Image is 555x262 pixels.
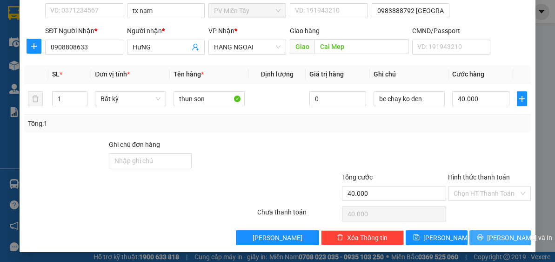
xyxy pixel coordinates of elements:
span: HANG NGOAI [214,40,281,54]
span: VP Nhận [208,27,234,34]
div: CMND/Passport [412,26,490,36]
input: Ghi chú đơn hàng [109,153,192,168]
span: [PERSON_NAME] và In [487,233,552,243]
input: Ghi Chú [374,91,445,106]
span: Đơn vị tính [95,70,130,78]
span: delete [337,234,343,241]
button: plus [27,39,41,54]
span: Tên hàng [174,70,204,78]
span: printer [477,234,483,241]
span: Xóa Thông tin [347,233,388,243]
span: plus [517,95,527,103]
span: Bất kỳ [100,92,160,106]
span: Giá trị hàng [309,70,344,78]
input: VD: Bàn, Ghế [174,91,245,106]
button: delete [28,91,43,106]
button: plus [517,91,528,106]
input: Địa chỉ của người gửi [372,3,449,18]
span: plus [27,42,41,50]
div: SĐT Người Nhận [45,26,123,36]
span: [PERSON_NAME] [423,233,473,243]
th: Ghi chú [370,65,448,83]
button: [PERSON_NAME] [236,230,319,245]
div: Chưa thanh toán [256,207,341,223]
span: Giao hàng [290,27,320,34]
span: [PERSON_NAME] [253,233,302,243]
button: printer[PERSON_NAME] và In [469,230,531,245]
label: Hình thức thanh toán [448,173,510,181]
div: Tổng: 1 [28,118,215,129]
input: 0 [309,91,366,106]
button: save[PERSON_NAME] [406,230,468,245]
span: Định lượng [261,70,294,78]
span: PV Miền Tây [214,4,281,18]
input: Dọc đường [314,39,408,54]
span: Cước hàng [452,70,484,78]
span: Tổng cước [342,173,373,181]
span: save [413,234,420,241]
span: SL [52,70,60,78]
button: deleteXóa Thông tin [321,230,404,245]
span: Giao [290,39,314,54]
label: Ghi chú đơn hàng [109,141,160,148]
div: Người nhận [127,26,205,36]
span: user-add [192,43,199,51]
